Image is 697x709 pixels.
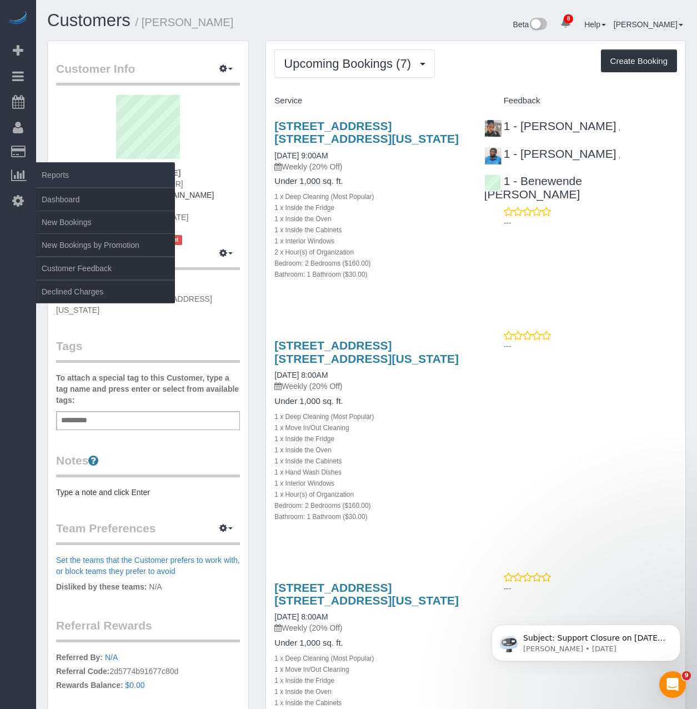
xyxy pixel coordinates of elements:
[56,372,240,406] label: To attach a special tag to this Customer, type a tag name and press enter or select from availabl...
[274,161,467,172] p: Weekly (20% Off)
[274,424,349,432] small: 1 x Move In/Out Cleaning
[274,612,328,621] a: [DATE] 8:00AM
[274,49,435,78] button: Upcoming Bookings (7)
[529,18,547,32] img: New interface
[274,666,349,673] small: 1 x Move In/Out Cleaning
[274,468,342,476] small: 1 x Hand Wash Dishes
[274,339,459,365] a: [STREET_ADDRESS] [STREET_ADDRESS][US_STATE]
[274,688,331,696] small: 1 x Inside the Oven
[274,193,374,201] small: 1 x Deep Cleaning (Most Popular)
[555,11,576,36] a: 8
[274,237,334,245] small: 1 x Interior Windows
[274,271,367,278] small: Bathroom: 1 Bathroom ($30.00)
[36,162,175,188] span: Reports
[105,653,118,662] a: N/A
[36,281,175,303] a: Declined Charges
[601,49,677,73] button: Create Booking
[659,671,686,698] iframe: Intercom live chat
[274,513,367,521] small: Bathroom: 1 Bathroom ($30.00)
[682,671,691,680] span: 9
[284,57,417,71] span: Upcoming Bookings (7)
[484,147,616,160] a: 1 - [PERSON_NAME]
[47,11,131,30] a: Customers
[56,666,109,677] label: Referral Code:
[56,652,240,693] p: 2d5774b91677c80d
[274,446,331,454] small: 1 x Inside the Oven
[274,381,467,392] p: Weekly (20% Off)
[274,480,334,487] small: 1 x Interior Windows
[36,188,175,211] a: Dashboard
[56,556,240,576] a: Set the teams that the Customer prefers to work with, or block teams they prefer to avoid
[619,123,621,132] span: ,
[56,520,240,545] legend: Team Preferences
[274,655,374,662] small: 1 x Deep Cleaning (Most Popular)
[274,677,334,685] small: 1 x Inside the Fridge
[513,20,548,29] a: Beta
[56,452,240,477] legend: Notes
[274,435,334,443] small: 1 x Inside the Fridge
[564,14,573,23] span: 8
[36,211,175,233] a: New Bookings
[274,119,459,145] a: [STREET_ADDRESS] [STREET_ADDRESS][US_STATE]
[504,583,677,594] p: ---
[274,699,342,707] small: 1 x Inside the Cabinets
[56,61,240,86] legend: Customer Info
[485,148,502,164] img: 1 - Noufoh Sodandji
[56,338,240,363] legend: Tags
[614,20,683,29] a: [PERSON_NAME]
[7,11,29,27] img: Automaid Logo
[475,601,697,679] iframe: Intercom notifications message
[56,617,240,642] legend: Referral Rewards
[484,119,616,132] a: 1 - [PERSON_NAME]
[274,259,370,267] small: Bedroom: 2 Bedrooms ($160.00)
[274,502,370,510] small: Bedroom: 2 Bedrooms ($160.00)
[484,96,677,106] h4: Feedback
[149,582,162,591] span: N/A
[56,652,103,663] label: Referred By:
[274,457,342,465] small: 1 x Inside the Cabinets
[56,680,123,691] label: Rewards Balance:
[136,16,234,28] small: / [PERSON_NAME]
[36,188,175,303] ul: Reports
[584,20,606,29] a: Help
[56,581,147,592] label: Disliked by these teams:
[274,371,328,380] a: [DATE] 8:00AM
[274,204,334,212] small: 1 x Inside the Fridge
[504,217,677,228] p: ---
[56,294,212,314] span: [STREET_ADDRESS] [STREET_ADDRESS][US_STATE]
[274,622,467,633] p: Weekly (20% Off)
[36,234,175,256] a: New Bookings by Promotion
[274,491,354,498] small: 1 x Hour(s) of Organization
[274,151,328,160] a: [DATE] 9:00AM
[126,681,145,690] a: $0.00
[274,581,459,607] a: [STREET_ADDRESS] [STREET_ADDRESS][US_STATE]
[274,638,467,648] h4: Under 1,000 sq. ft.
[274,96,467,106] h4: Service
[274,248,354,256] small: 2 x Hour(s) of Organization
[274,215,331,223] small: 1 x Inside the Oven
[485,120,502,137] img: 1 - Marlenyn Robles
[274,226,342,234] small: 1 x Inside the Cabinets
[504,341,677,352] p: ---
[56,487,240,498] pre: Type a note and click Enter
[274,413,374,421] small: 1 x Deep Cleaning (Most Popular)
[274,397,467,406] h4: Under 1,000 sq. ft.
[274,177,467,186] h4: Under 1,000 sq. ft.
[484,174,582,201] a: 1 - Benewende [PERSON_NAME]
[36,257,175,279] a: Customer Feedback
[619,151,621,159] span: ,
